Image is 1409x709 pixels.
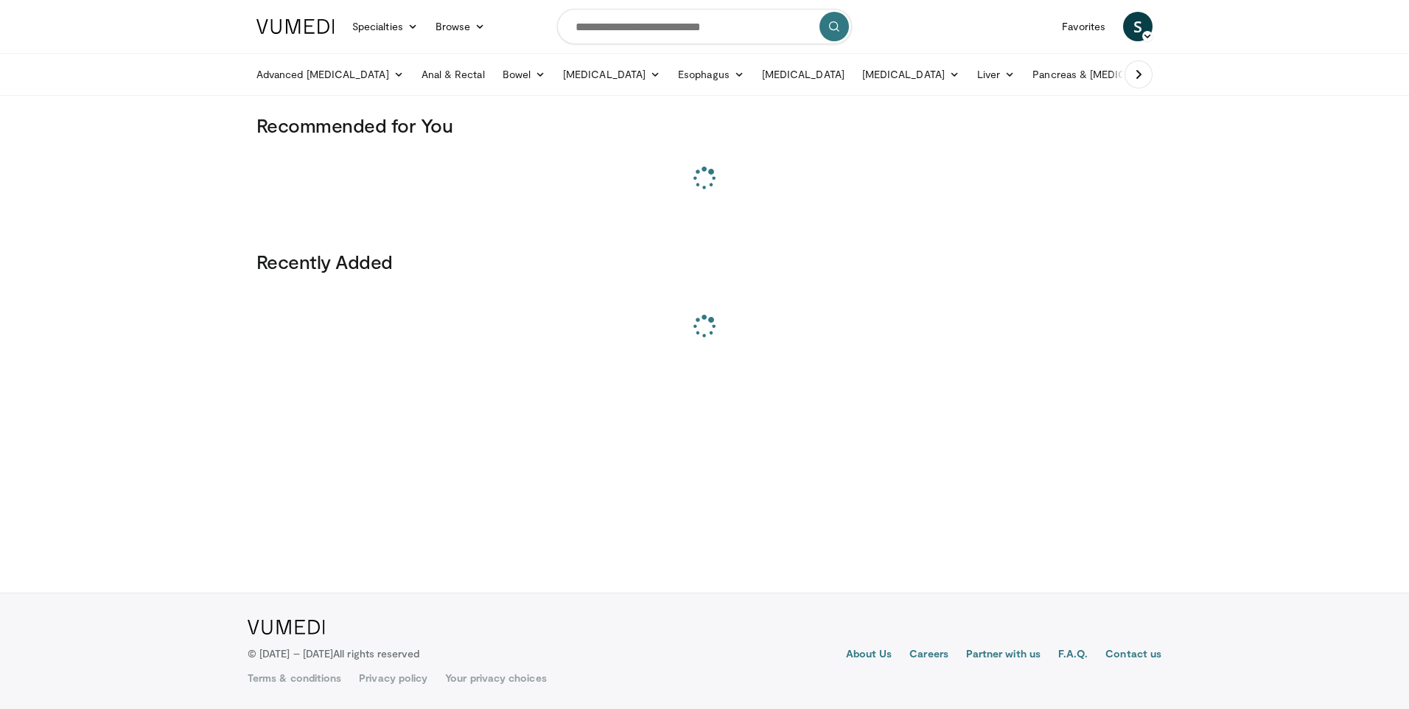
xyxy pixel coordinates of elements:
a: Specialties [343,12,427,41]
a: Bowel [494,60,554,89]
a: Pancreas & [MEDICAL_DATA] [1024,60,1196,89]
img: VuMedi Logo [256,19,335,34]
a: Esophagus [669,60,753,89]
span: All rights reserved [333,647,419,660]
a: Favorites [1053,12,1114,41]
a: [MEDICAL_DATA] [554,60,669,89]
a: Advanced [MEDICAL_DATA] [248,60,413,89]
a: [MEDICAL_DATA] [753,60,853,89]
input: Search topics, interventions [557,9,852,44]
a: About Us [846,646,892,664]
h3: Recently Added [256,250,1153,273]
a: Browse [427,12,494,41]
p: © [DATE] – [DATE] [248,646,420,661]
h3: Recommended for You [256,113,1153,137]
a: Liver [968,60,1024,89]
a: S [1123,12,1153,41]
a: Privacy policy [359,671,427,685]
a: Anal & Rectal [413,60,494,89]
a: Partner with us [966,646,1041,664]
a: Your privacy choices [445,671,546,685]
a: [MEDICAL_DATA] [853,60,968,89]
img: VuMedi Logo [248,620,325,635]
a: Careers [909,646,948,664]
a: F.A.Q. [1058,646,1088,664]
a: Terms & conditions [248,671,341,685]
a: Contact us [1105,646,1161,664]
